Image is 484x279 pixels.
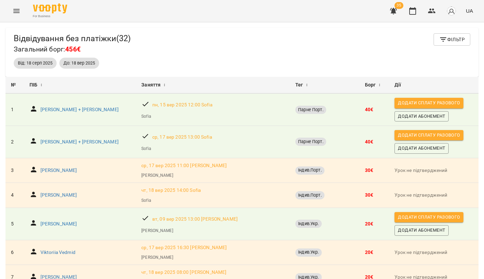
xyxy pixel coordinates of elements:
button: Додати Абонемент [394,225,449,235]
a: Viktoriia Vedmid [40,249,75,256]
span: Індив.Порт. [295,167,324,173]
button: UA [463,4,476,17]
b: 30 € [365,192,373,198]
a: [PERSON_NAME] [40,192,77,199]
button: Додати сплату разового [394,98,463,108]
h5: Відвідування без платіжки ( 32 ) [14,33,131,44]
td: 5 [5,208,24,240]
span: Парне Порт. [295,139,326,145]
span: 456€ [65,45,81,53]
a: [PERSON_NAME] [141,254,173,260]
a: ср, 17 вер 2025 11:00 [PERSON_NAME] [141,162,227,169]
a: [PERSON_NAME] [141,172,173,178]
span: Заняття [141,81,161,89]
b: 40 € [365,107,373,112]
span: UA [466,7,473,14]
span: ПІБ [29,81,37,89]
span: Парне Порт. [295,107,326,113]
a: ср, 17 вер 2025 16:30 [PERSON_NAME] [141,244,227,251]
b: 30 € [365,167,373,173]
p: Урок не підтверджений [394,167,473,174]
span: Індив.Укр. [295,221,321,227]
span: Індив.Порт. [295,192,324,198]
a: Sofia [141,197,151,204]
a: [PERSON_NAME] [40,221,77,228]
td: 4 [5,183,24,208]
span: Додати Абонемент [398,144,445,152]
td: 2 [5,126,24,158]
b: 40 € [365,139,373,144]
a: чт, 18 вер 2025 08:00 [PERSON_NAME] [141,269,226,276]
span: ↕ [378,81,380,89]
b: 20 € [365,249,373,255]
img: avatar_s.png [447,6,456,16]
a: чт, 18 вер 2025 14:00 Sofia [141,187,201,194]
p: Урок не підтверджений [394,249,473,256]
span: Від: 18 серп 2025 [14,60,57,66]
a: [PERSON_NAME] + [PERSON_NAME] [40,139,119,146]
button: Menu [8,3,25,19]
img: Voopty Logo [33,3,67,13]
button: Додати сплату разового [394,212,463,222]
a: [PERSON_NAME] [141,228,173,234]
span: Індив.Укр. [295,249,321,255]
span: ↕ [163,81,165,89]
button: Додати сплату разового [394,130,463,140]
span: ↕ [306,81,308,89]
a: [PERSON_NAME] [40,167,77,174]
a: ср, 17 вер 2025 13:00 Sofia [152,134,212,141]
span: До: 18 вер 2025 [59,60,99,66]
b: 20 € [365,221,373,226]
button: Додати Абонемент [394,143,449,153]
a: Sofia [141,146,151,152]
td: 6 [5,240,24,265]
a: вт, 09 вер 2025 13:00 [PERSON_NAME] [152,216,238,223]
span: Фільтр [439,35,465,44]
span: Тег [295,81,303,89]
span: Борг [365,81,376,89]
h6: Загальний борг: [14,44,131,55]
td: 1 [5,94,24,126]
span: 35 [394,2,403,9]
span: Додати сплату разового [398,131,460,139]
span: Додати Абонемент [398,113,445,120]
div: № [11,81,19,89]
div: Дії [394,81,473,89]
span: Додати Абонемент [398,226,445,234]
td: 3 [5,158,24,183]
a: Sofia [141,113,151,119]
span: For Business [33,14,67,19]
span: ↕ [40,81,42,89]
span: Додати сплату разового [398,99,460,107]
a: [PERSON_NAME] + [PERSON_NAME] [40,106,119,113]
button: Фільтр [434,33,470,46]
a: пн, 15 вер 2025 12:00 Sofia [152,102,212,108]
button: Додати Абонемент [394,111,449,121]
span: Додати сплату разового [398,213,460,221]
p: Урок не підтверджений [394,192,473,199]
